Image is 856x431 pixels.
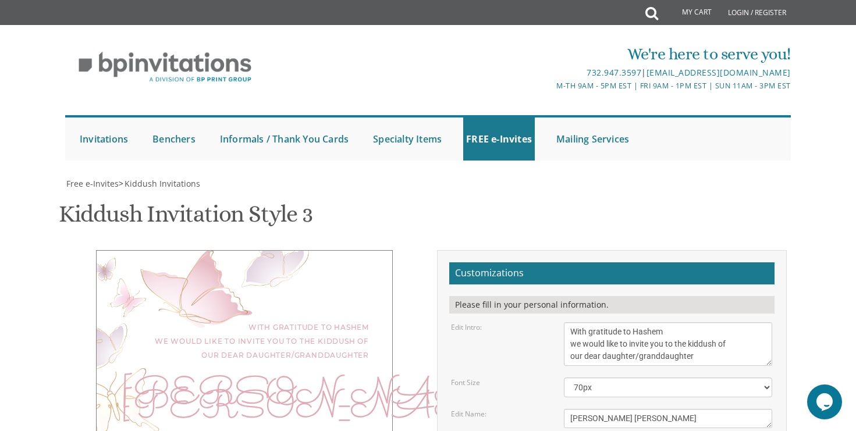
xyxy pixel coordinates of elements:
div: | [308,66,791,80]
div: Please fill in your personal information. [449,296,775,314]
a: Invitations [77,117,131,161]
label: Font Size [451,377,480,387]
div: [PERSON_NAME] [PERSON_NAME] [120,389,369,416]
span: Kiddush Invitations [125,178,200,189]
a: Kiddush Invitations [123,178,200,189]
a: Benchers [150,117,198,161]
label: Edit Intro: [451,322,482,332]
a: Free e-Invites [65,178,119,189]
textarea: We would like to invite you to the kiddush of our dear daughter/granddaughter [564,322,772,366]
textarea: Nechama [564,409,772,428]
a: [EMAIL_ADDRESS][DOMAIN_NAME] [647,67,791,78]
a: FREE e-Invites [463,117,535,161]
img: BP Invitation Loft [65,43,265,91]
a: Mailing Services [553,117,632,161]
a: My Cart [657,1,720,24]
div: We're here to serve you! [308,42,791,66]
span: Free e-Invites [66,178,119,189]
iframe: chat widget [807,384,844,419]
span: > [119,178,200,189]
a: 732.947.3597 [587,67,641,78]
div: With gratitude to Hashem we would like to invite you to the kiddush of our dear daughter/granddau... [120,320,369,362]
h2: Customizations [449,262,775,284]
h1: Kiddush Invitation Style 3 [59,201,312,236]
a: Specialty Items [370,117,445,161]
label: Edit Name: [451,409,486,419]
a: Informals / Thank You Cards [217,117,351,161]
div: M-Th 9am - 5pm EST | Fri 9am - 1pm EST | Sun 11am - 3pm EST [308,80,791,92]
